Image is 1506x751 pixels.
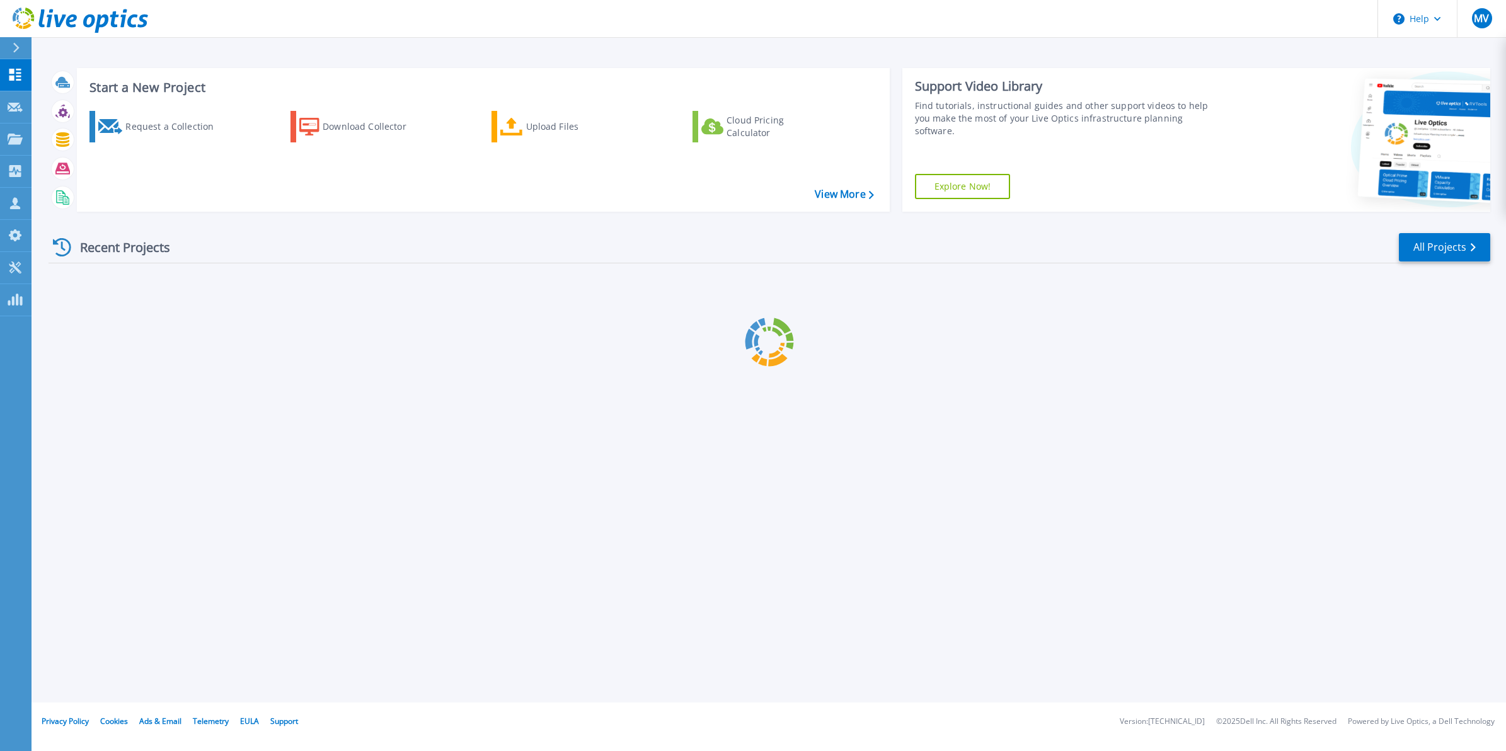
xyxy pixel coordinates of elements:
[1474,13,1489,23] span: MV
[139,716,181,726] a: Ads & Email
[125,114,226,139] div: Request a Collection
[100,716,128,726] a: Cookies
[693,111,833,142] a: Cloud Pricing Calculator
[727,114,827,139] div: Cloud Pricing Calculator
[240,716,259,726] a: EULA
[42,716,89,726] a: Privacy Policy
[526,114,627,139] div: Upload Files
[915,100,1218,137] div: Find tutorials, instructional guides and other support videos to help you make the most of your L...
[915,174,1011,199] a: Explore Now!
[491,111,632,142] a: Upload Files
[89,81,873,95] h3: Start a New Project
[89,111,230,142] a: Request a Collection
[1120,718,1205,726] li: Version: [TECHNICAL_ID]
[1216,718,1336,726] li: © 2025 Dell Inc. All Rights Reserved
[49,232,187,263] div: Recent Projects
[1348,718,1495,726] li: Powered by Live Optics, a Dell Technology
[1399,233,1490,261] a: All Projects
[290,111,431,142] a: Download Collector
[323,114,423,139] div: Download Collector
[815,188,873,200] a: View More
[915,78,1218,95] div: Support Video Library
[270,716,298,726] a: Support
[193,716,229,726] a: Telemetry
